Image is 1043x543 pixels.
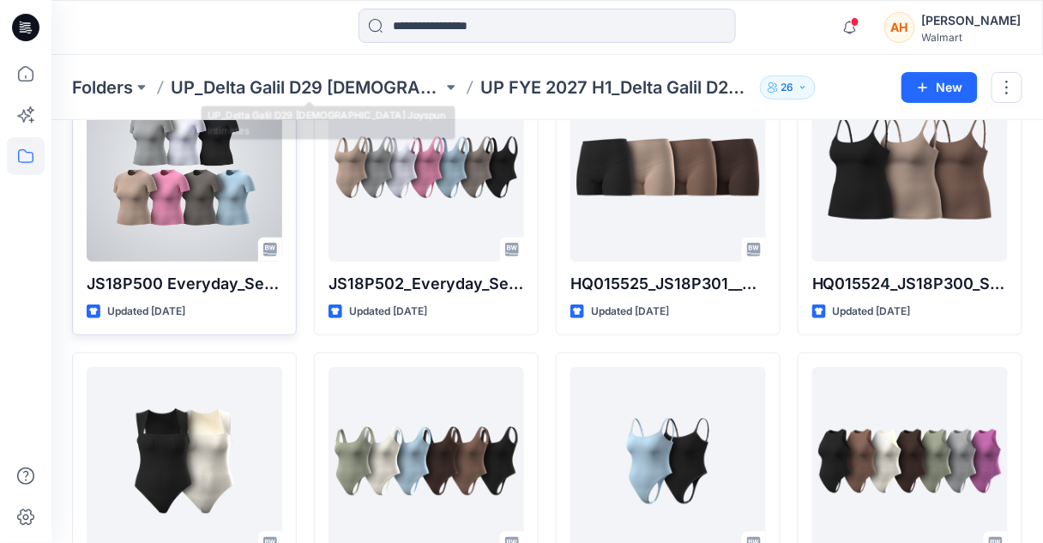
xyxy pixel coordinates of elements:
div: Walmart [922,31,1022,44]
p: UP FYE 2027 H1_Delta Galil D29 Joyspun Shapewear [480,75,752,100]
a: JS18P502_Everyday_Seamless_Bodysuit [329,73,524,262]
a: Folders [72,75,133,100]
p: Updated [DATE] [107,303,185,321]
div: AH [884,12,915,43]
p: 26 [781,78,794,97]
p: Updated [DATE] [349,303,427,321]
p: Updated [DATE] [833,303,911,321]
p: HQ015524_JS18P300_Shaping_Cami [812,272,1008,296]
a: HQ015524_JS18P300_Shaping_Cami [812,73,1008,262]
p: JS18P502_Everyday_Seamless_Bodysuit [329,272,524,296]
button: 26 [760,75,816,100]
a: JS18P500 Everyday_Seamless_Tee (1) [87,73,282,262]
p: HQ015525_JS18P301__Shaping_At_Waist_Boyshort [570,272,766,296]
a: HQ015525_JS18P301__Shaping_At_Waist_Boyshort [570,73,766,262]
button: New [901,72,978,103]
div: [PERSON_NAME] [922,10,1022,31]
a: UP_Delta Galil D29 [DEMOGRAPHIC_DATA] Joyspun Intimates [171,75,443,100]
p: Updated [DATE] [591,303,669,321]
p: JS18P500 Everyday_Seamless_Tee (1) [87,272,282,296]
